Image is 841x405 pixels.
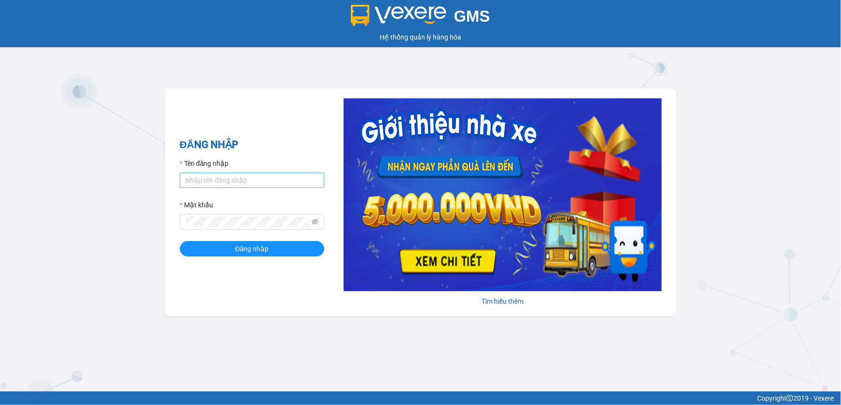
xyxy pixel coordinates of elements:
label: Mật khẩu [180,200,213,210]
span: eye-invisible [312,218,319,225]
input: Mật khẩu [186,216,310,227]
span: copyright [787,395,793,402]
h2: ĐĂNG NHẬP [180,137,324,153]
a: GMS [351,14,490,22]
div: Tìm hiểu thêm [344,296,662,307]
div: Hệ thống quản lý hàng hóa [2,32,839,42]
span: Đăng nhập [235,243,269,254]
img: logo 2 [351,5,446,26]
img: banner-0 [344,98,662,291]
label: Tên đăng nhập [180,158,229,169]
div: Copyright 2019 - Vexere [7,393,834,404]
span: GMS [454,7,490,25]
input: Tên đăng nhập [180,173,324,188]
button: Đăng nhập [180,241,324,256]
